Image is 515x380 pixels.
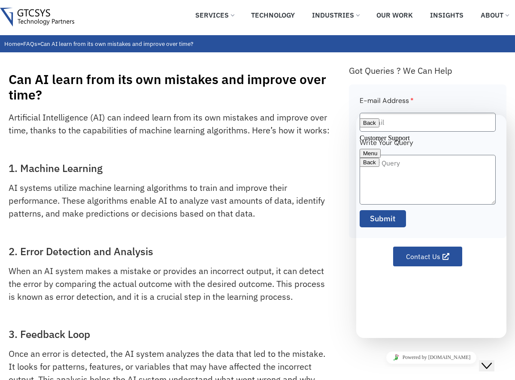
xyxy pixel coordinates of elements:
p: Artificial Intelligence (AI) can indeed learn from its own mistakes and improve over time, thanks... [9,111,330,137]
iframe: chat widget [356,348,506,367]
iframe: chat widget [356,115,506,338]
a: About [474,6,515,24]
h2: 2. Error Detection and Analysis [9,245,330,258]
span: » » [4,40,193,48]
a: Our Work [370,6,419,24]
label: E-mail Address [360,95,414,113]
a: Services [189,6,240,24]
a: Technology [245,6,301,24]
input: Email [360,113,496,132]
p: When an AI system makes a mistake or provides an incorrect output, it can detect the error by com... [9,265,330,303]
form: Faq Form [360,95,496,233]
div: Got Queries ? We Can Help [349,65,506,76]
a: Insights [424,6,470,24]
iframe: chat widget [479,346,506,371]
a: FAQs [23,40,37,48]
h1: Can AI learn from its own mistakes and improve over time? [9,72,340,103]
p: AI systems utilize machine learning algorithms to train and improve their performance. These algo... [9,181,330,220]
a: Industries [306,6,366,24]
span: Can AI learn from its own mistakes and improve over time? [40,40,193,48]
a: Home [4,40,20,48]
h2: 1. Machine Learning [9,162,330,175]
h2: 3. Feedback Loop [9,328,330,341]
